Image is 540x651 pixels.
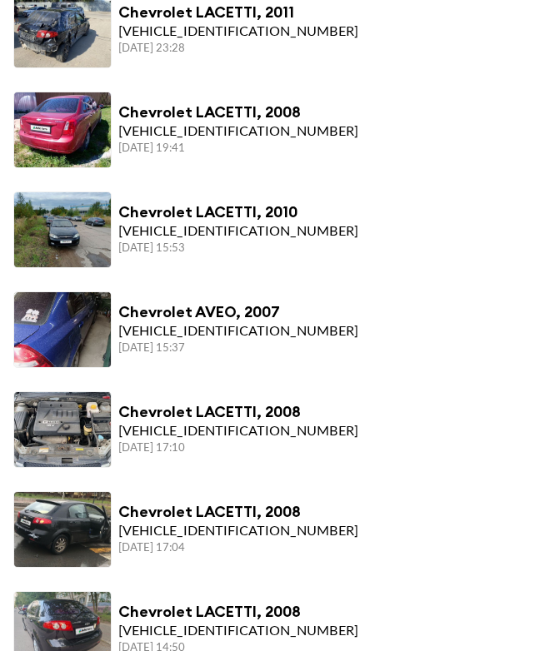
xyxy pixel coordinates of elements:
div: Chevrolet LACETTI, 2008 [118,603,358,621]
div: [DATE] 19:41 [118,142,358,157]
a: Chevrolet AVEO, 2007[VEHICLE_IDENTIFICATION_NUMBER][DATE] 15:37 [13,291,358,368]
div: [DATE] 17:10 [118,441,358,456]
div: Chevrolet LACETTI, 2008 [118,103,358,122]
div: [VEHICLE_IDENTIFICATION_NUMBER] [118,421,358,441]
div: [VEHICLE_IDENTIFICATION_NUMBER] [118,521,358,541]
div: [DATE] 17:04 [118,541,358,556]
div: [VEHICLE_IDENTIFICATION_NUMBER] [118,621,358,641]
a: Chevrolet LACETTI, 2010[VEHICLE_IDENTIFICATION_NUMBER][DATE] 15:53 [13,191,358,268]
div: [VEHICLE_IDENTIFICATION_NUMBER] [118,221,358,241]
div: Chevrolet AVEO, 2007 [118,303,358,321]
div: [DATE] 15:37 [118,341,358,356]
div: [VEHICLE_IDENTIFICATION_NUMBER] [118,321,358,341]
div: Chevrolet LACETTI, 2008 [118,403,358,421]
div: Chevrolet LACETTI, 2008 [118,503,358,521]
a: Chevrolet LACETTI, 2008[VEHICLE_IDENTIFICATION_NUMBER][DATE] 17:10 [13,391,358,468]
div: [VEHICLE_IDENTIFICATION_NUMBER] [118,122,358,142]
div: [VEHICLE_IDENTIFICATION_NUMBER] [118,22,358,42]
a: Chevrolet LACETTI, 2008[VEHICLE_IDENTIFICATION_NUMBER][DATE] 19:41 [13,92,358,168]
div: [DATE] 23:28 [118,42,358,57]
div: [DATE] 15:53 [118,241,358,256]
div: Chevrolet LACETTI, 2010 [118,203,358,221]
a: Chevrolet LACETTI, 2008[VEHICLE_IDENTIFICATION_NUMBER][DATE] 17:04 [13,491,358,568]
div: Chevrolet LACETTI, 2011 [118,3,358,22]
